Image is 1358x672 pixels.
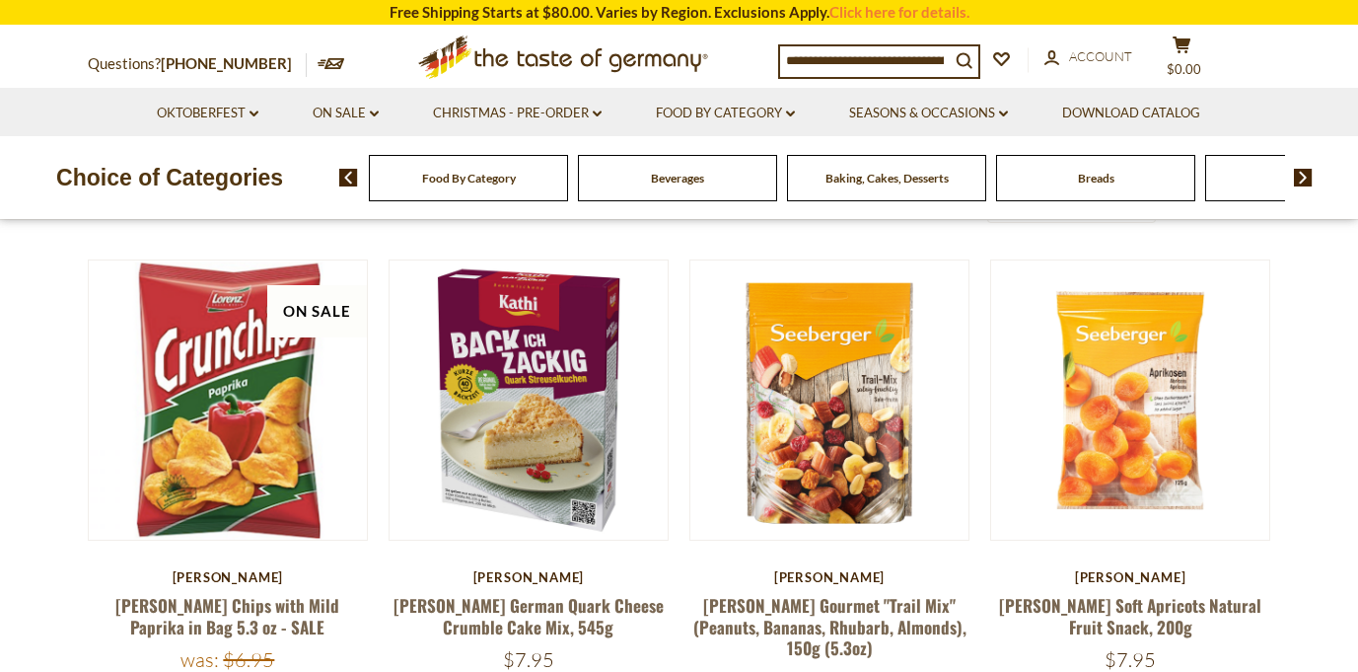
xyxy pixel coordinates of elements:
button: $0.00 [1153,36,1212,85]
div: [PERSON_NAME] [990,569,1271,585]
span: $7.95 [1105,647,1156,672]
a: [PERSON_NAME] German Quark Cheese Crumble Cake Mix, 545g [393,593,664,638]
a: [PHONE_NUMBER] [161,54,292,72]
a: On Sale [313,103,379,124]
a: Seasons & Occasions [849,103,1008,124]
a: Baking, Cakes, Desserts [825,171,949,186]
img: Lorenz Crunch Chips with Mild Paprika in Bag 5.3 oz - SALE [89,261,368,540]
a: Account [1044,46,1132,68]
a: Breads [1078,171,1114,186]
img: next arrow [1294,169,1313,187]
img: Kathi German Quark Cheese Crumble Cake Mix, 545g [390,261,669,540]
div: [PERSON_NAME] [88,569,369,585]
a: Beverages [651,171,704,186]
a: Click here for details. [829,3,969,21]
a: [PERSON_NAME] Chips with Mild Paprika in Bag 5.3 oz - SALE [115,593,339,638]
a: Food By Category [656,103,795,124]
div: [PERSON_NAME] [689,569,970,585]
div: [PERSON_NAME] [389,569,670,585]
img: previous arrow [339,169,358,187]
span: $0.00 [1167,61,1201,77]
a: [PERSON_NAME] Soft Apricots Natural Fruit Snack, 200g [999,593,1261,638]
span: $6.95 [223,647,274,672]
p: Questions? [88,51,307,77]
img: Seeberger Gourmet "Trail Mix" (Peanuts, Bananas, Rhubarb, Almonds), 150g (5.3oz) [690,261,969,540]
span: $7.95 [503,647,554,672]
a: Food By Category [422,171,516,186]
label: Was: [180,647,219,672]
img: Seeberger Soft Apricots Natural Fruit Snack, 200g [991,261,1270,540]
a: Oktoberfest [157,103,258,124]
a: Download Catalog [1062,103,1200,124]
a: Christmas - PRE-ORDER [433,103,602,124]
a: [PERSON_NAME] Gourmet "Trail Mix" (Peanuts, Bananas, Rhubarb, Almonds), 150g (5.3oz) [693,593,966,660]
span: Account [1069,48,1132,64]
